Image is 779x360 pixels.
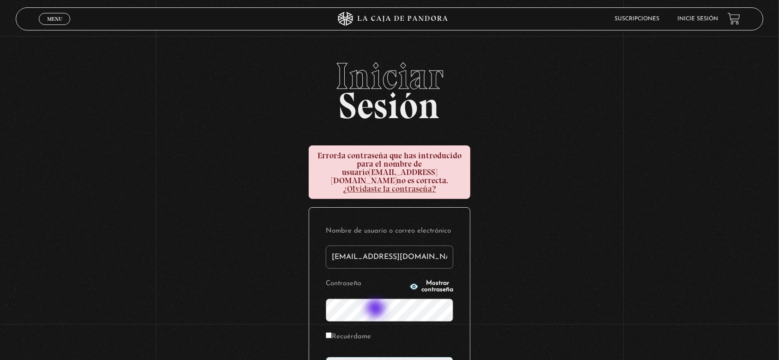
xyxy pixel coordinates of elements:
a: Suscripciones [615,16,659,22]
button: Mostrar contraseña [409,280,453,293]
label: Contraseña [326,277,407,291]
a: View your shopping cart [728,12,740,25]
strong: [EMAIL_ADDRESS][DOMAIN_NAME] [331,167,437,186]
span: Cerrar [44,24,66,30]
label: Nombre de usuario o correo electrónico [326,224,453,239]
a: ¿Olvidaste la contraseña? [343,184,436,194]
h2: Sesión [16,58,764,117]
label: Recuérdame [326,330,371,344]
span: Mostrar contraseña [421,280,453,293]
strong: Error: [317,150,339,161]
a: Inicie sesión [678,16,718,22]
span: Menu [47,16,62,22]
span: Iniciar [16,58,764,95]
div: la contraseña que has introducido para el nombre de usuario no es correcta. [309,145,470,199]
input: Recuérdame [326,332,332,338]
